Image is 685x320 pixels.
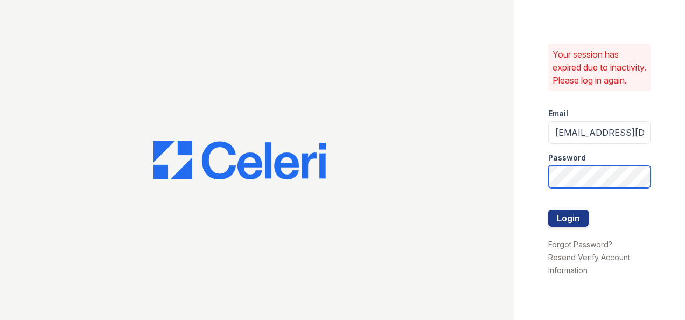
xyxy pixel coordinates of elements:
p: Your session has expired due to inactivity. Please log in again. [553,48,646,87]
label: Email [548,108,568,119]
img: CE_Logo_Blue-a8612792a0a2168367f1c8372b55b34899dd931a85d93a1a3d3e32e68fde9ad4.png [153,141,326,179]
label: Password [548,152,586,163]
a: Resend Verify Account Information [548,253,630,275]
button: Login [548,210,589,227]
a: Forgot Password? [548,240,612,249]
